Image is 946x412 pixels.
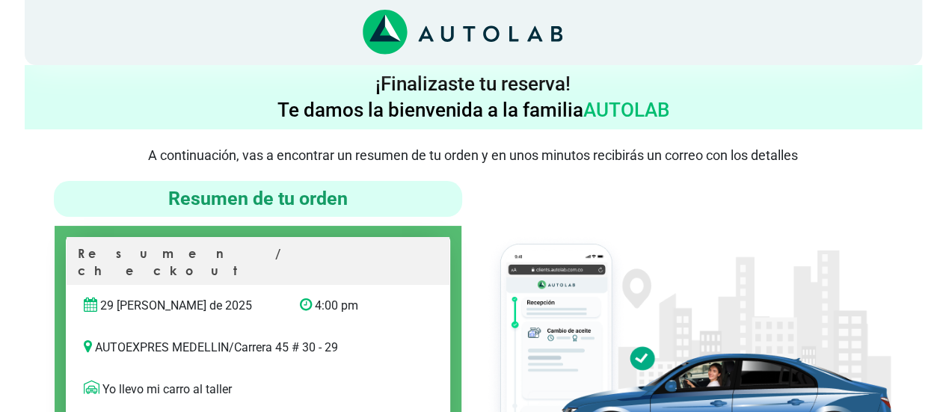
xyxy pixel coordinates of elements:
p: 4:00 pm [300,297,401,315]
a: Link al sitio de autolab [363,25,562,39]
h4: Resumen de tu orden [60,187,456,211]
p: 29 [PERSON_NAME] de 2025 [84,297,277,315]
p: Yo llevo mi carro al taller [84,381,432,399]
p: Resumen / checkout [78,245,438,285]
p: A continuación, vas a encontrar un resumen de tu orden y en unos minutos recibirás un correo con ... [25,147,922,163]
p: AUTOEXPRES MEDELLIN / Carrera 45 # 30 - 29 [84,339,432,357]
h4: ¡Finalizaste tu reserva! Te damos la bienvenida a la familia [31,71,916,123]
span: AUTOLAB [583,99,669,121]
